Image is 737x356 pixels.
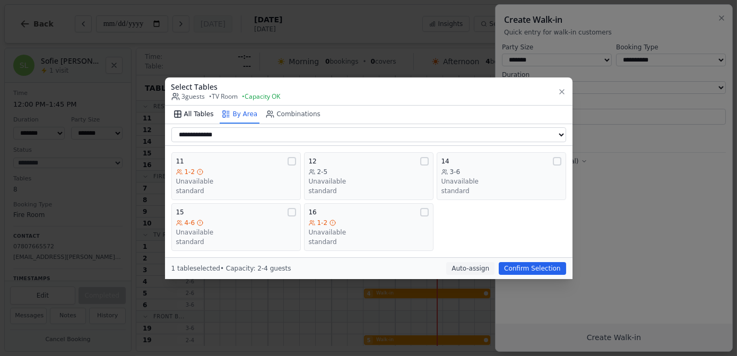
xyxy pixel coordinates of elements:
span: • Capacity OK [242,92,281,101]
span: 1-2 [185,168,195,176]
button: 122-5Unavailablestandard [304,152,433,200]
button: Combinations [264,106,323,124]
button: 161-2Unavailablestandard [304,203,433,251]
span: 16 [309,208,317,216]
h3: Select Tables [171,82,281,92]
span: • TV Room [210,92,238,101]
span: 3-6 [450,168,461,176]
span: 1-2 [317,219,328,227]
div: Unavailable [176,177,296,186]
span: 3 guests [171,92,205,101]
button: Auto-assign [446,262,495,275]
button: By Area [220,106,259,124]
div: Unavailable [441,177,561,186]
div: Unavailable [176,228,296,237]
button: All Tables [171,106,216,124]
div: standard [309,187,429,195]
div: standard [176,187,296,195]
button: 111-2Unavailablestandard [171,152,301,200]
div: standard [176,238,296,246]
div: standard [441,187,561,195]
span: 14 [441,157,449,166]
button: 154-6Unavailablestandard [171,203,301,251]
button: Confirm Selection [499,262,566,275]
span: 11 [176,157,184,166]
div: standard [309,238,429,246]
span: 12 [309,157,317,166]
div: Unavailable [309,177,429,186]
div: Unavailable [309,228,429,237]
button: 143-6Unavailablestandard [437,152,566,200]
span: 4-6 [185,219,195,227]
span: 2-5 [317,168,328,176]
span: 15 [176,208,184,216]
span: 1 table selected • Capacity: 2-4 guests [171,265,291,272]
